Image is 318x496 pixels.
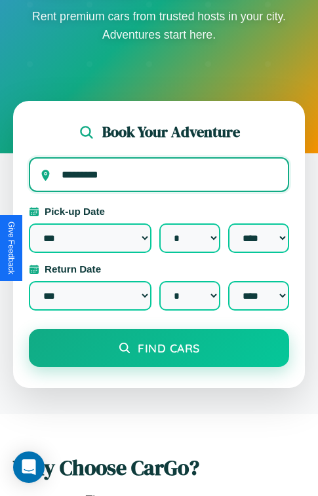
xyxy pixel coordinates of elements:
[13,453,305,482] h2: Why Choose CarGo?
[28,7,290,44] p: Rent premium cars from trusted hosts in your city. Adventures start here.
[29,263,289,275] label: Return Date
[29,329,289,367] button: Find Cars
[7,221,16,275] div: Give Feedback
[102,122,240,142] h2: Book Your Adventure
[13,451,45,483] div: Open Intercom Messenger
[29,206,289,217] label: Pick-up Date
